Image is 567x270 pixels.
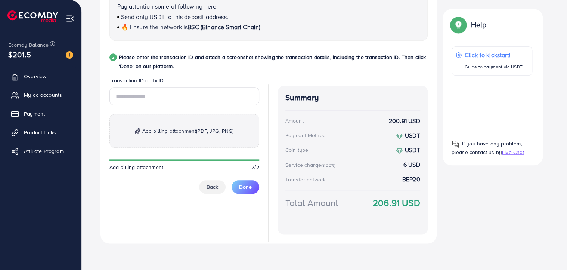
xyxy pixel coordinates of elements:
[285,117,304,125] div: Amount
[405,146,420,154] strong: USDT
[196,127,233,135] span: (PDF, JPG, PNG)
[402,175,420,184] strong: BEP20
[285,196,338,209] div: Total Amount
[535,236,561,264] iframe: Chat
[199,180,226,194] button: Back
[6,69,76,84] a: Overview
[66,51,73,59] img: image
[6,144,76,159] a: Affiliate Program
[109,77,259,87] legend: Transaction ID or Tx ID
[6,106,76,121] a: Payment
[207,183,218,191] span: Back
[24,129,56,136] span: Product Links
[396,133,403,139] img: coin
[285,93,420,102] h4: Summary
[142,126,234,135] span: Add billing attachment
[24,110,45,117] span: Payment
[251,163,259,171] span: 2/2
[8,41,49,49] span: Ecomdy Balance
[109,163,164,171] span: Add billing attachment
[7,10,58,22] img: logo
[452,18,465,31] img: Popup guide
[452,140,522,156] span: If you have any problem, please contact us by
[117,2,420,11] p: Pay attention some of following here:
[239,183,252,191] span: Done
[502,148,524,156] span: Live Chat
[121,23,188,31] span: 🔥 Ensure the network is
[285,132,326,139] div: Payment Method
[109,53,117,61] div: 2
[117,12,420,21] p: Send only USDT to this deposit address.
[285,146,308,154] div: Coin type
[321,162,335,168] small: (3.00%)
[6,125,76,140] a: Product Links
[188,23,260,31] span: BSC (Binance Smart Chain)
[285,176,326,183] div: Transfer network
[403,160,420,169] strong: 6 USD
[465,50,523,59] p: Click to kickstart!
[471,20,487,29] p: Help
[285,161,338,169] div: Service charge
[405,131,420,139] strong: USDT
[135,128,140,134] img: img
[465,62,523,71] p: Guide to payment via USDT
[24,73,46,80] span: Overview
[373,196,420,209] strong: 206.91 USD
[66,14,74,23] img: menu
[119,53,428,71] p: Please enter the transaction ID and attach a screenshot showing the transaction details, includin...
[8,49,31,60] span: $201.5
[6,88,76,102] a: My ad accounts
[24,91,62,99] span: My ad accounts
[232,180,259,194] button: Done
[396,147,403,154] img: coin
[389,117,420,125] strong: 200.91 USD
[452,140,459,148] img: Popup guide
[24,147,64,155] span: Affiliate Program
